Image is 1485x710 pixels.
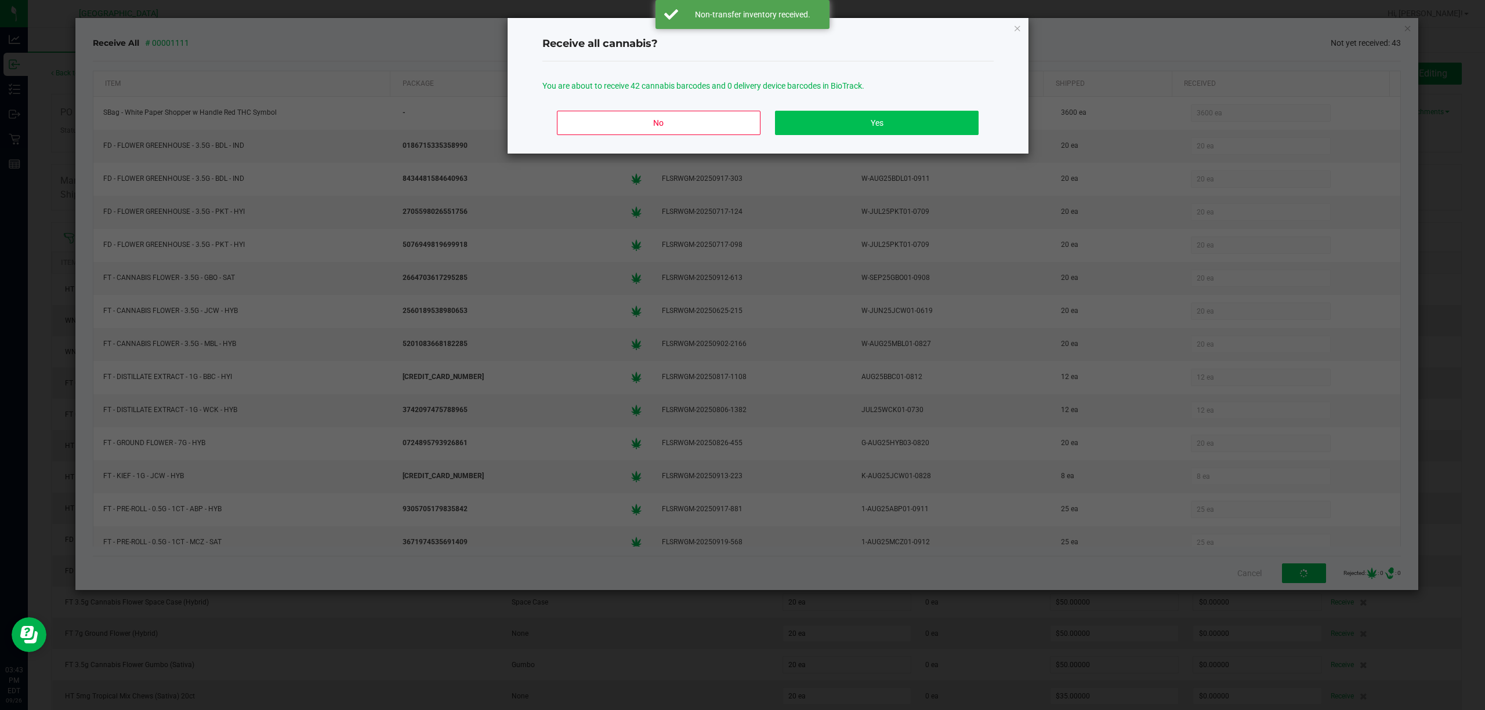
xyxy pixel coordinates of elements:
[12,617,46,652] iframe: Resource center
[542,37,994,52] h4: Receive all cannabis?
[542,80,994,92] p: You are about to receive 42 cannabis barcodes and 0 delivery device barcodes in BioTrack.
[775,111,978,135] button: Yes
[557,111,760,135] button: No
[1013,21,1022,35] button: Close
[684,9,821,20] div: Non-transfer inventory received.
